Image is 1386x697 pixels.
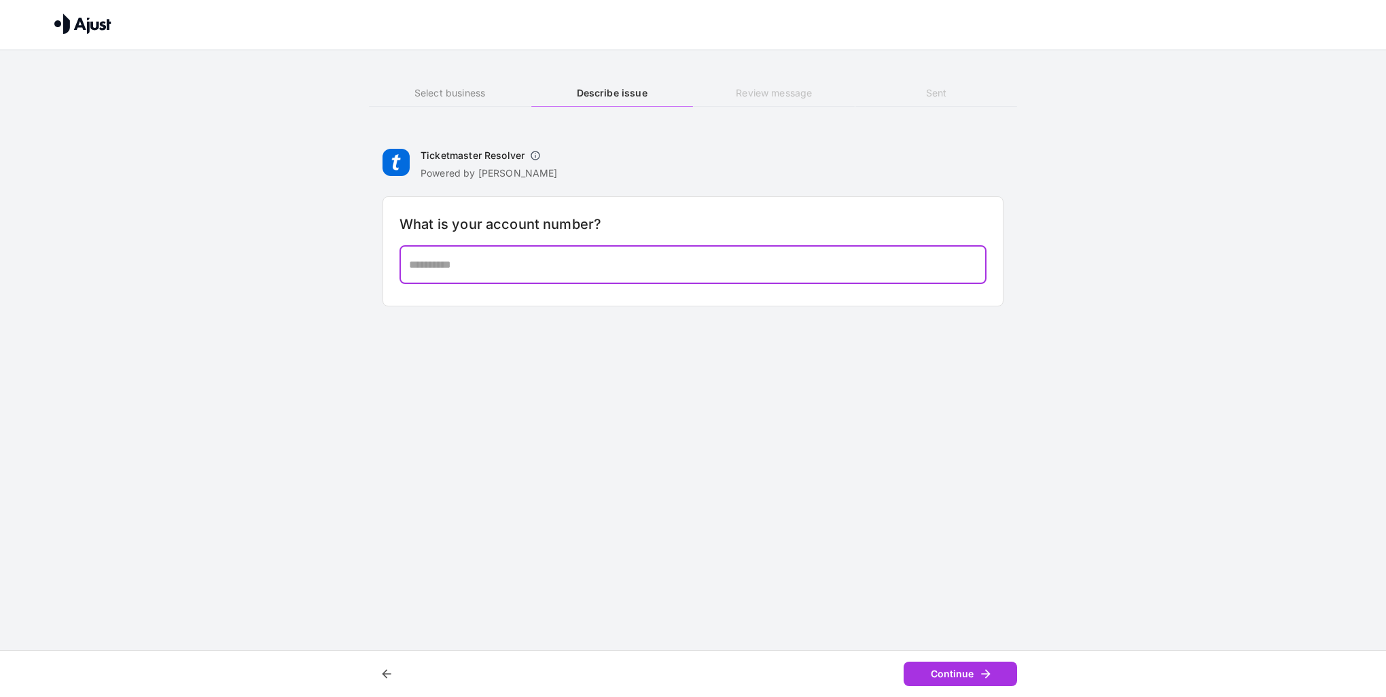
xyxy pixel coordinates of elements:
h6: Select business [369,86,531,101]
h6: Ticketmaster Resolver [421,149,525,162]
h6: Describe issue [531,86,693,101]
p: Powered by [PERSON_NAME] [421,166,558,180]
h6: Review message [693,86,855,101]
h6: What is your account number? [399,213,987,235]
img: Ajust [54,14,111,34]
h6: Sent [855,86,1017,101]
img: Ticketmaster [383,149,410,176]
button: Continue [904,662,1017,687]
